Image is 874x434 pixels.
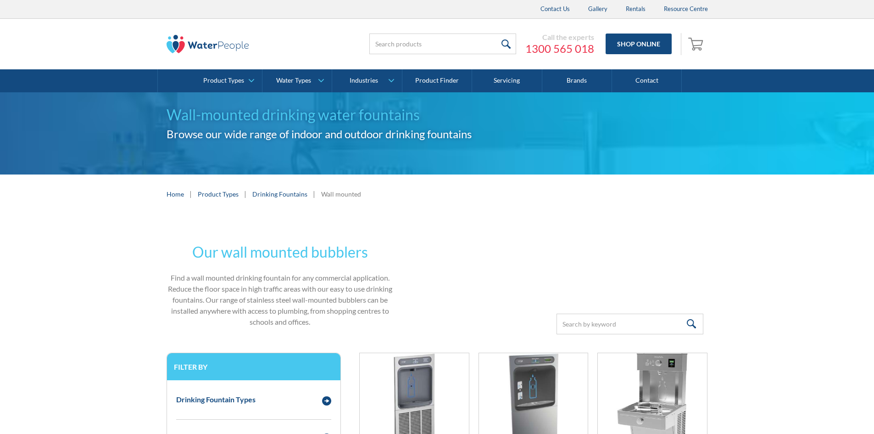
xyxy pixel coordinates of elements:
a: Industries [332,69,401,92]
div: Drinking Fountain Types [176,394,256,405]
div: Call the experts [525,33,594,42]
a: Contact [612,69,682,92]
div: | [189,188,193,199]
a: Product Finder [402,69,472,92]
div: | [312,188,317,199]
div: Wall mounted [321,189,361,199]
div: Industries [350,77,378,85]
a: Brands [542,69,612,92]
h2: Browse our wide range of indoor and outdoor drinking fountains [167,126,482,142]
a: Home [167,189,184,199]
input: Search products [369,34,516,54]
a: Product Types [198,189,239,199]
div: | [243,188,248,199]
img: shopping cart [688,36,706,51]
a: 1300 565 018 [525,42,594,56]
input: Search by keyword [557,314,703,334]
a: Shop Online [606,34,672,54]
h1: Wall-mounted drinking water fountains [167,104,482,126]
div: Product Types [203,77,244,85]
h3: Filter by [174,362,334,371]
p: Find a wall mounted drinking fountain for any commercial application. Reduce the floor space in h... [167,272,394,327]
a: Drinking Fountains [252,189,307,199]
h2: Our wall mounted bubblers [167,241,394,263]
a: Product Types [193,69,262,92]
a: Servicing [472,69,542,92]
a: Open empty cart [686,33,708,55]
div: Water Types [276,77,311,85]
a: Water Types [262,69,332,92]
img: The Water People [167,35,249,53]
